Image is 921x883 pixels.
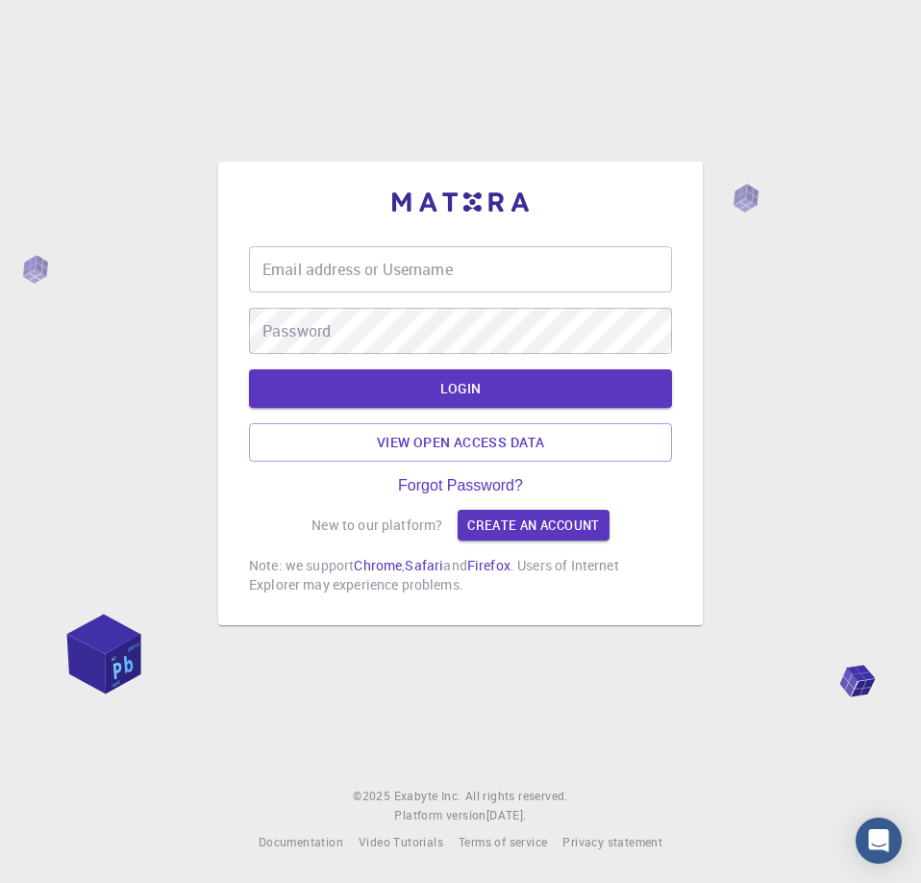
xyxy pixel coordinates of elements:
a: [DATE]. [486,806,527,825]
span: Exabyte Inc. [394,788,461,803]
p: Note: we support , and . Users of Internet Explorer may experience problems. [249,556,672,594]
a: Video Tutorials [359,833,443,852]
a: Safari [405,556,443,574]
span: Video Tutorials [359,834,443,849]
button: LOGIN [249,369,672,408]
span: [DATE] . [486,807,527,822]
span: Documentation [259,834,343,849]
a: Forgot Password? [398,477,523,494]
div: Open Intercom Messenger [856,818,902,864]
a: Exabyte Inc. [394,787,461,806]
span: © 2025 [353,787,393,806]
a: Firefox [467,556,510,574]
a: Create an account [458,510,609,541]
a: Documentation [259,833,343,852]
span: Terms of service [459,834,547,849]
a: Privacy statement [562,833,662,852]
a: Terms of service [459,833,547,852]
p: New to our platform? [311,516,442,535]
span: Privacy statement [562,834,662,849]
a: Chrome [354,556,402,574]
span: Platform version [394,806,485,825]
a: View open access data [249,423,672,462]
span: All rights reserved. [465,787,568,806]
